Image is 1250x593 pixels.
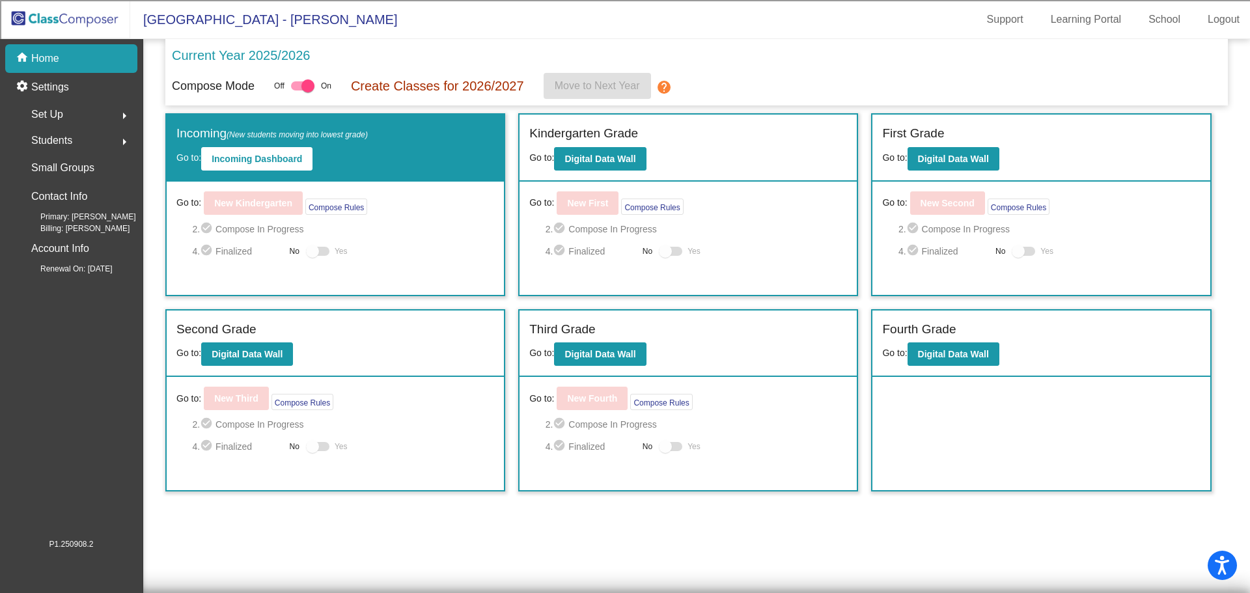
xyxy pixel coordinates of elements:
[529,348,554,358] span: Go to:
[31,105,63,124] span: Set Up
[882,320,956,339] label: Fourth Grade
[882,152,907,163] span: Go to:
[988,199,1049,215] button: Compose Rules
[176,392,201,406] span: Go to:
[305,199,367,215] button: Compose Rules
[564,349,635,359] b: Digital Data Wall
[31,51,59,66] p: Home
[192,221,494,237] span: 2. Compose In Progress
[176,196,201,210] span: Go to:
[192,243,283,259] span: 4. Finalized
[227,130,368,139] span: (New students moving into lowest grade)
[995,245,1005,257] span: No
[567,393,617,404] b: New Fourth
[117,134,132,150] mat-icon: arrow_right
[20,211,136,223] span: Primary: [PERSON_NAME]
[557,387,628,410] button: New Fourth
[908,147,999,171] button: Digital Data Wall
[557,191,618,215] button: New First
[687,439,701,454] span: Yes
[31,240,89,258] p: Account Info
[351,76,524,96] p: Create Classes for 2026/2027
[906,221,922,237] mat-icon: check_circle
[31,131,72,150] span: Students
[687,243,701,259] span: Yes
[554,147,646,171] button: Digital Data Wall
[882,348,907,358] span: Go to:
[31,159,94,177] p: Small Groups
[321,80,331,92] span: On
[16,51,31,66] mat-icon: home
[555,80,640,91] span: Move to Next Year
[200,243,215,259] mat-icon: check_circle
[567,198,608,208] b: New First
[200,417,215,432] mat-icon: check_circle
[31,79,69,95] p: Settings
[20,223,130,234] span: Billing: [PERSON_NAME]
[529,320,595,339] label: Third Grade
[656,79,672,95] mat-icon: help
[882,124,944,143] label: First Grade
[553,439,568,454] mat-icon: check_circle
[529,392,554,406] span: Go to:
[200,221,215,237] mat-icon: check_circle
[20,263,112,275] span: Renewal On: [DATE]
[546,243,636,259] span: 4. Finalized
[921,198,975,208] b: New Second
[1040,243,1053,259] span: Yes
[898,221,1201,237] span: 2. Compose In Progress
[335,243,348,259] span: Yes
[271,394,333,410] button: Compose Rules
[529,196,554,210] span: Go to:
[529,124,638,143] label: Kindergarten Grade
[192,417,494,432] span: 2. Compose In Progress
[544,73,651,99] button: Move to Next Year
[274,80,285,92] span: Off
[898,243,989,259] span: 4. Finalized
[200,439,215,454] mat-icon: check_circle
[201,147,312,171] button: Incoming Dashboard
[335,439,348,454] span: Yes
[16,79,31,95] mat-icon: settings
[564,154,635,164] b: Digital Data Wall
[918,349,989,359] b: Digital Data Wall
[908,342,999,366] button: Digital Data Wall
[214,198,292,208] b: New Kindergarten
[176,124,368,143] label: Incoming
[212,154,302,164] b: Incoming Dashboard
[643,441,652,452] span: No
[212,349,283,359] b: Digital Data Wall
[910,191,985,215] button: New Second
[172,46,310,65] p: Current Year 2025/2026
[553,221,568,237] mat-icon: check_circle
[554,342,646,366] button: Digital Data Wall
[546,439,636,454] span: 4. Finalized
[290,245,299,257] span: No
[621,199,683,215] button: Compose Rules
[546,221,848,237] span: 2. Compose In Progress
[546,417,848,432] span: 2. Compose In Progress
[204,191,303,215] button: New Kindergarten
[906,243,922,259] mat-icon: check_circle
[214,393,258,404] b: New Third
[176,152,201,163] span: Go to:
[204,387,269,410] button: New Third
[31,187,87,206] p: Contact Info
[643,245,652,257] span: No
[176,348,201,358] span: Go to:
[529,152,554,163] span: Go to:
[630,394,692,410] button: Compose Rules
[117,108,132,124] mat-icon: arrow_right
[176,320,257,339] label: Second Grade
[918,154,989,164] b: Digital Data Wall
[290,441,299,452] span: No
[882,196,907,210] span: Go to:
[192,439,283,454] span: 4. Finalized
[201,342,293,366] button: Digital Data Wall
[553,243,568,259] mat-icon: check_circle
[553,417,568,432] mat-icon: check_circle
[172,77,255,95] p: Compose Mode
